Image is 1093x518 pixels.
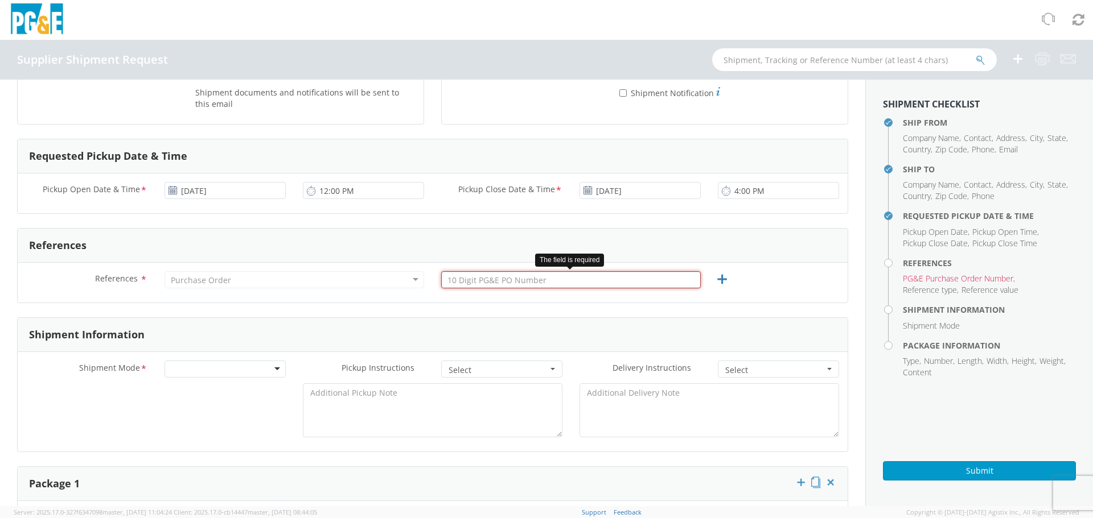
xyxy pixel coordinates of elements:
[1030,132,1043,143] span: City
[972,144,996,155] li: ,
[987,355,1007,366] span: Width
[883,461,1076,480] button: Submit
[29,240,87,251] h3: References
[964,179,992,190] span: Contact
[964,179,993,190] li: ,
[987,355,1009,367] li: ,
[1012,355,1037,367] li: ,
[935,144,969,155] li: ,
[972,144,995,155] span: Phone
[1012,355,1035,366] span: Height
[903,212,1076,220] h4: Requested Pickup Date & Time
[718,360,839,378] button: Select
[95,273,138,284] span: References
[972,226,1039,238] li: ,
[903,179,961,190] li: ,
[903,179,959,190] span: Company Name
[972,190,995,201] span: Phone
[996,132,1027,144] li: ,
[903,367,932,378] span: Content
[17,53,168,66] h4: Supplier Shipment Request
[725,364,824,376] span: Select
[174,508,317,516] span: Client: 2025.17.0-cb14447
[903,226,968,237] span: Pickup Open Date
[903,341,1076,350] h4: Package Information
[614,508,642,516] a: Feedback
[903,226,969,238] li: ,
[903,259,1076,267] h4: References
[1047,179,1066,190] span: State
[903,144,932,155] li: ,
[29,151,187,162] h3: Requested Pickup Date & Time
[903,190,931,201] span: Country
[1030,179,1043,190] span: City
[903,144,931,155] span: Country
[29,329,145,341] h3: Shipment Information
[29,478,80,490] h3: Package 1
[996,179,1025,190] span: Address
[458,184,555,197] span: Pickup Close Date & Time
[195,85,415,110] label: Shipment documents and notifications will be sent to this email
[972,226,1037,237] span: Pickup Open Time
[712,48,997,71] input: Shipment, Tracking or Reference Number (at least 4 chars)
[903,305,1076,314] h4: Shipment Information
[342,362,414,373] span: Pickup Instructions
[619,85,720,99] label: Shipment Notification
[248,508,317,516] span: master, [DATE] 08:44:05
[535,254,604,267] div: The field is required
[961,284,1018,295] span: Reference value
[903,273,1015,284] li: ,
[996,132,1025,143] span: Address
[958,355,982,366] span: Length
[441,360,562,378] button: Select
[958,355,984,367] li: ,
[903,132,959,143] span: Company Name
[924,355,955,367] li: ,
[906,508,1079,517] span: Copyright © [DATE]-[DATE] Agistix Inc., All Rights Reserved
[903,132,961,144] li: ,
[79,362,140,375] span: Shipment Mode
[903,118,1076,127] h4: Ship From
[903,320,960,331] span: Shipment Mode
[1047,132,1068,144] li: ,
[613,362,691,373] span: Delivery Instructions
[903,273,1013,284] span: PG&E Purchase Order Number
[903,190,932,202] li: ,
[903,284,959,296] li: ,
[582,508,606,516] a: Support
[619,89,627,97] input: Shipment Notification
[441,271,701,288] input: 10 Digit PG&E PO Number
[1030,132,1045,144] li: ,
[972,238,1037,248] span: Pickup Close Time
[903,238,969,249] li: ,
[14,508,172,516] span: Server: 2025.17.0-327f6347098
[171,275,231,286] div: Purchase Order
[999,144,1018,155] span: Email
[903,355,919,366] span: Type
[903,165,1076,173] h4: Ship To
[9,3,65,37] img: pge-logo-06675f144f4cfa6a6814.png
[1047,132,1066,143] span: State
[903,284,957,295] span: Reference type
[102,508,172,516] span: master, [DATE] 11:04:24
[43,184,140,197] span: Pickup Open Date & Time
[964,132,992,143] span: Contact
[935,144,967,155] span: Zip Code
[883,98,980,110] strong: Shipment Checklist
[1047,179,1068,190] li: ,
[996,179,1027,190] li: ,
[1039,355,1064,366] span: Weight
[449,364,548,376] span: Select
[964,132,993,144] li: ,
[1030,179,1045,190] li: ,
[903,238,968,248] span: Pickup Close Date
[935,190,967,201] span: Zip Code
[903,355,921,367] li: ,
[1039,355,1066,367] li: ,
[924,355,953,366] span: Number
[935,190,969,202] li: ,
